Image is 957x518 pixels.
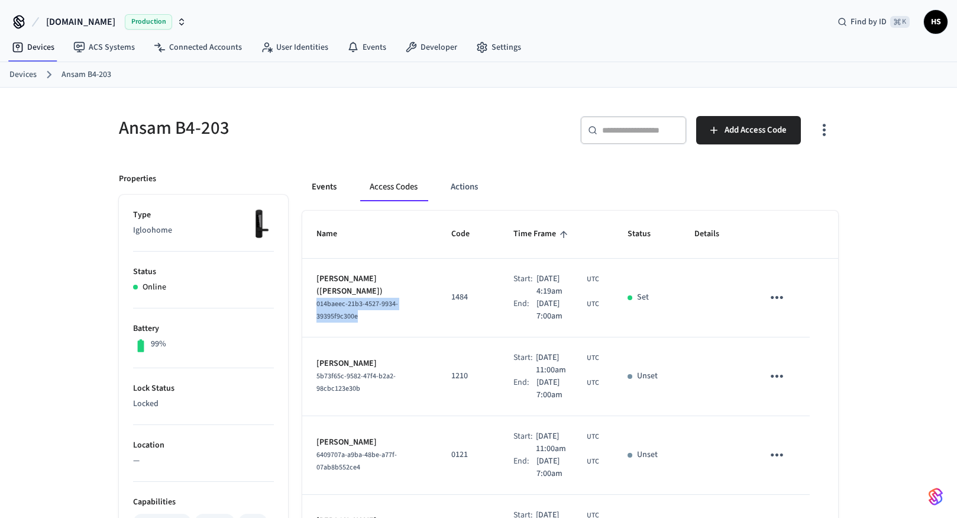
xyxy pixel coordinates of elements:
[467,37,531,58] a: Settings
[637,370,658,382] p: Unset
[536,430,584,455] span: [DATE] 11:00am
[125,14,172,30] span: Production
[316,225,353,243] span: Name
[133,382,274,395] p: Lock Status
[628,225,666,243] span: Status
[587,274,599,285] span: UTC
[587,378,599,388] span: UTC
[694,225,735,243] span: Details
[302,173,346,201] button: Events
[2,37,64,58] a: Devices
[536,352,584,377] span: [DATE] 11:00am
[316,450,397,472] span: 6409707a-a9ba-48be-a77f-07ab8b552ce4
[451,291,485,304] p: 1484
[536,298,584,323] span: [DATE] 7:00am
[441,173,487,201] button: Actions
[536,352,599,377] div: Africa/Abidjan
[451,225,485,243] span: Code
[451,370,485,382] p: 1210
[244,209,274,239] img: igloohome_mortise_2p
[360,173,427,201] button: Access Codes
[64,37,144,58] a: ACS Systems
[133,455,274,467] p: —
[119,116,471,140] h5: Ansam B4-203
[144,37,251,58] a: Connected Accounts
[133,209,274,221] p: Type
[536,430,599,455] div: Africa/Abidjan
[119,173,156,185] p: Properties
[316,299,398,321] span: 014baeec-21b3-4527-9934-39395f9c300e
[924,10,948,34] button: HS
[851,16,887,28] span: Find by ID
[133,439,274,452] p: Location
[451,449,485,461] p: 0121
[62,69,111,81] a: Ansam B4-203
[513,352,536,377] div: Start:
[513,455,537,480] div: End:
[925,11,946,33] span: HS
[725,123,787,138] span: Add Access Code
[316,358,423,370] p: [PERSON_NAME]
[133,398,274,410] p: Locked
[536,273,599,298] div: Africa/Abidjan
[396,37,467,58] a: Developer
[133,496,274,509] p: Capabilities
[536,273,584,298] span: [DATE] 4:19am
[536,455,584,480] span: [DATE] 7:00am
[133,323,274,335] p: Battery
[513,377,537,401] div: End:
[637,449,658,461] p: Unset
[536,377,584,401] span: [DATE] 7:00am
[251,37,338,58] a: User Identities
[696,116,801,144] button: Add Access Code
[536,298,599,323] div: Africa/Abidjan
[316,273,423,298] p: [PERSON_NAME] ([PERSON_NAME])
[587,432,599,442] span: UTC
[536,377,599,401] div: Africa/Abidjan
[513,225,571,243] span: Time Frame
[316,371,396,394] span: 5b73f65c-9582-47f4-b2a2-98cbc123e30b
[587,456,599,467] span: UTC
[302,173,838,201] div: ant example
[513,430,536,455] div: Start:
[316,436,423,449] p: [PERSON_NAME]
[133,224,274,237] p: Igloohome
[513,298,537,323] div: End:
[828,11,919,33] div: Find by ID⌘ K
[587,353,599,363] span: UTC
[46,15,115,29] span: [DOMAIN_NAME]
[9,69,37,81] a: Devices
[143,281,166,294] p: Online
[133,266,274,278] p: Status
[151,338,166,350] p: 99%
[587,299,599,310] span: UTC
[536,455,599,480] div: Africa/Abidjan
[890,16,910,28] span: ⌘ K
[637,291,649,304] p: Set
[929,487,943,506] img: SeamLogoGradient.69752ec5.svg
[513,273,537,298] div: Start:
[338,37,396,58] a: Events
